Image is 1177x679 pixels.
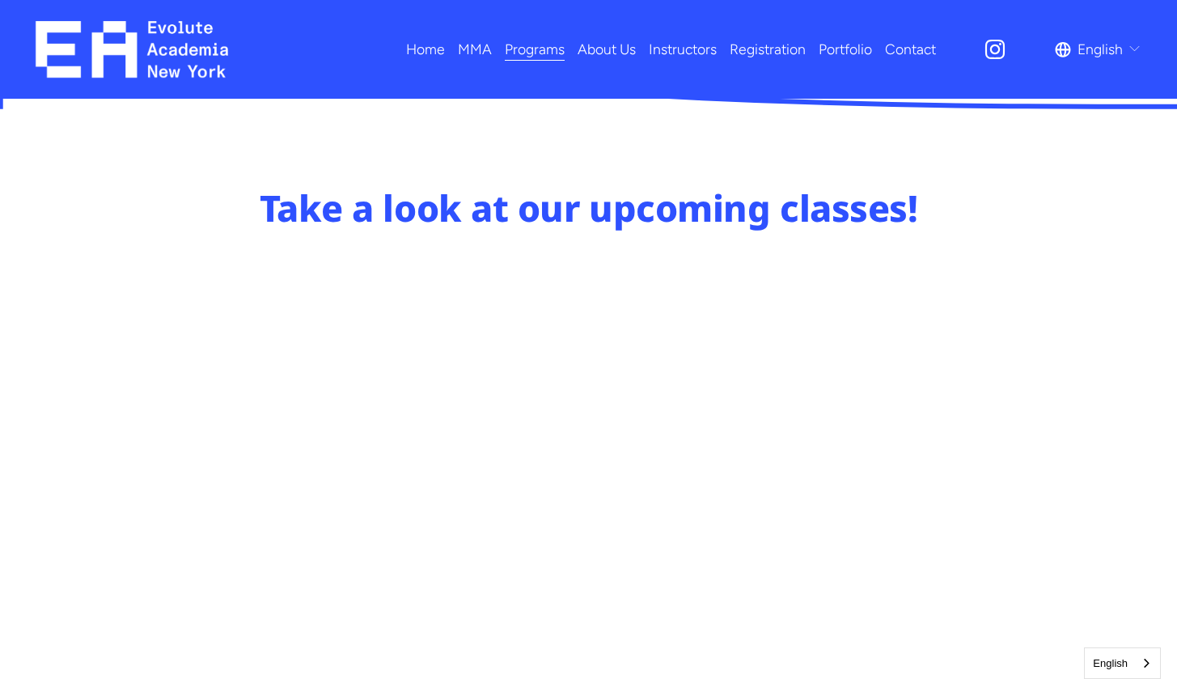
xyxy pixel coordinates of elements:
a: Instructors [649,36,717,64]
a: About Us [578,36,636,64]
a: Portfolio [819,36,872,64]
aside: Language selected: English [1084,647,1161,679]
a: English [1085,648,1160,678]
h3: Take a look at our upcoming classes! [235,185,942,231]
span: English [1078,36,1123,62]
a: Home [406,36,445,64]
a: folder dropdown [458,36,492,64]
a: Instagram [983,37,1007,62]
a: Contact [885,36,936,64]
a: folder dropdown [505,36,565,64]
div: language picker [1055,36,1142,64]
a: Registration [730,36,806,64]
span: MMA [458,36,492,62]
span: Programs [505,36,565,62]
img: EA [36,21,229,78]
